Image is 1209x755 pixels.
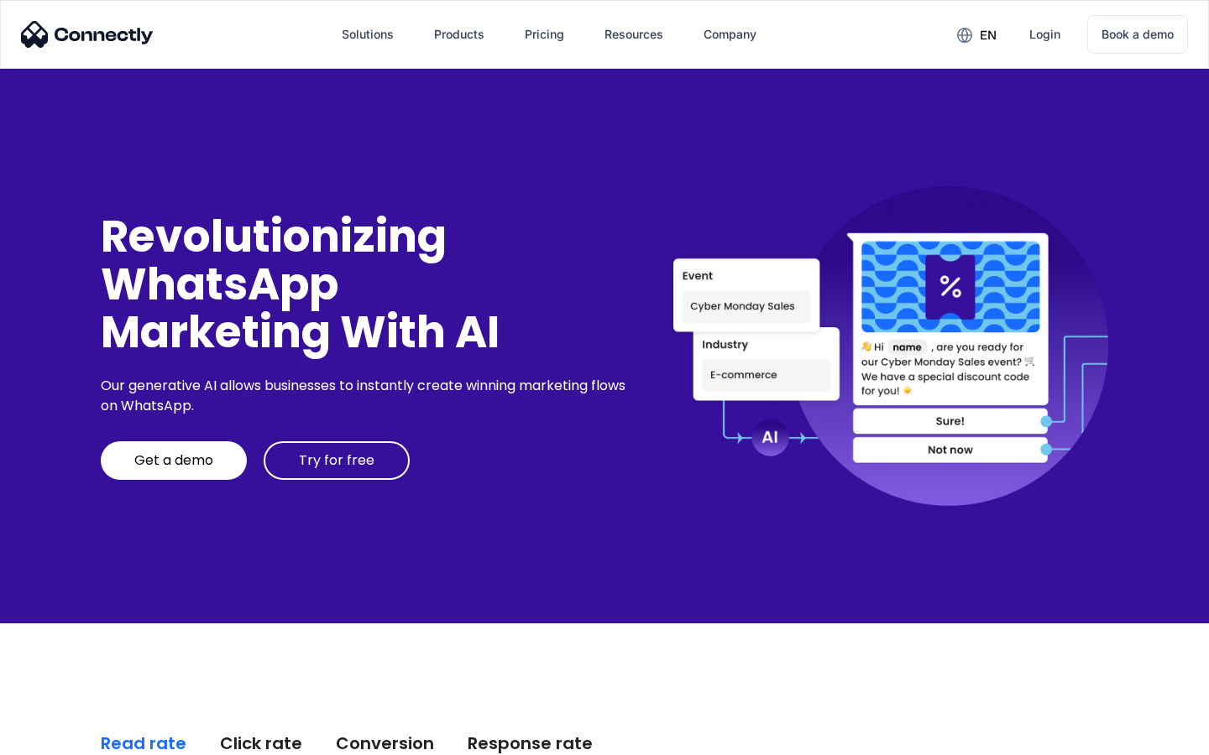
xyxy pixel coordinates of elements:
div: Revolutionizing WhatsApp Marketing With AI [101,212,631,357]
a: Try for free [264,441,410,480]
div: Products [434,23,484,46]
div: Conversion [336,732,434,755]
a: Pricing [511,14,578,55]
a: Get a demo [101,441,247,480]
div: Our generative AI allows businesses to instantly create winning marketing flows on WhatsApp. [101,376,631,416]
div: Resources [604,23,663,46]
div: en [980,23,997,47]
div: Solutions [342,23,394,46]
div: Response rate [468,732,593,755]
a: Book a demo [1087,15,1188,54]
div: Try for free [299,452,374,469]
div: Company [704,23,756,46]
img: Connectly Logo [21,21,154,48]
div: Click rate [220,732,302,755]
div: Read rate [101,732,186,755]
div: Login [1029,23,1060,46]
a: Login [1016,14,1074,55]
div: Pricing [525,23,564,46]
div: Get a demo [134,452,213,469]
